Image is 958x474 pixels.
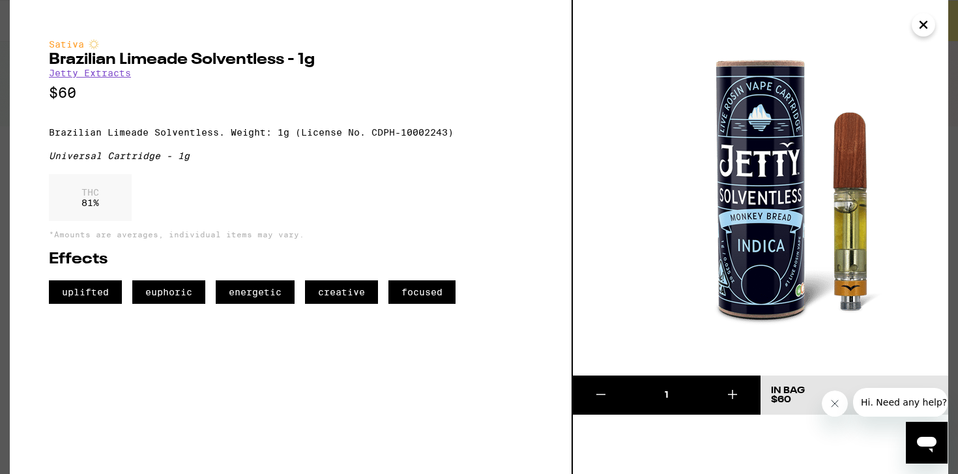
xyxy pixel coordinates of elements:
[49,127,532,138] p: Brazilian Limeade Solventless. Weight: 1g (License No. CDPH-10002243)
[49,85,532,101] p: $60
[761,376,948,415] button: In Bag$60
[132,280,205,304] span: euphoric
[49,39,532,50] div: Sativa
[49,230,532,239] p: *Amounts are averages, individual items may vary.
[912,13,935,37] button: Close
[388,280,456,304] span: focused
[629,389,704,402] div: 1
[771,395,791,404] span: $60
[853,388,948,417] iframe: Message from company
[49,280,122,304] span: uplifted
[49,252,532,267] h2: Effects
[771,386,805,395] div: In Bag
[216,280,295,304] span: energetic
[305,280,378,304] span: creative
[49,68,131,78] a: Jetty Extracts
[49,52,532,68] h2: Brazilian Limeade Solventless - 1g
[49,174,132,221] div: 81 %
[81,187,99,198] p: THC
[906,422,948,464] iframe: Button to launch messaging window
[49,151,532,161] div: Universal Cartridge - 1g
[822,391,848,417] iframe: Close message
[89,39,99,50] img: sativaColor.svg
